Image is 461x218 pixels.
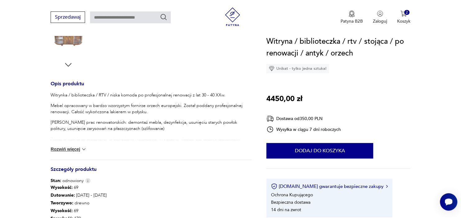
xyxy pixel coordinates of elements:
b: Wysokość : [51,208,73,214]
p: Mebel opracowany w bardzo wzorzystym fornirze orzech europejski. Został poddany profesjonalnej re... [51,103,251,115]
div: 2 [404,10,409,15]
iframe: Smartsupp widget button [440,193,457,211]
p: 69 [51,207,107,215]
button: Sprzedawaj [51,11,85,23]
div: Unikat - tylko jedna sztuka! [266,64,329,73]
img: Ikona certyfikatu [271,183,277,189]
li: Bezpieczna dostawa [271,199,310,205]
p: Zamki w meblu są oryginalne, w komplecie znajdują się trzy klucze. Całość jest dobrze spasowana, ... [51,136,251,149]
img: Ikona diamentu [269,66,274,71]
button: Rozwiń więcej [51,146,87,152]
button: Dodaj do koszyka [266,143,373,158]
img: Ikona strzałki w prawo [386,185,388,188]
img: Ikona dostawy [266,115,274,122]
h1: Witryna / biblioteczka / rtv / stojąca / po renowacji / antyk / orzech [266,36,410,59]
p: 4450,00 zł [266,93,302,105]
img: Ikona medalu [349,11,355,17]
button: Patyna B2B [341,11,363,24]
h3: Opis produktu [51,82,251,92]
b: Stan: [51,178,61,184]
li: 14 dni na zwrot [271,207,301,213]
b: Wysokość : [51,185,73,190]
img: chevron down [81,146,87,152]
button: [DOMAIN_NAME] gwarantuje bezpieczne zakupy [271,183,387,189]
p: Zaloguj [373,18,387,24]
a: Ikona medaluPatyna B2B [341,11,363,24]
li: Ochrona Kupującego [271,192,313,198]
p: [PERSON_NAME] prac renowatorskich: demontaż mebla, dezynfekcja, usunięciu starych powłok politury... [51,119,251,132]
p: [DATE] - [DATE] [51,192,107,199]
img: Ikona koszyka [400,11,407,17]
button: Szukaj [160,13,167,21]
button: Zaloguj [373,11,387,24]
p: Koszyk [397,18,410,24]
a: Sprzedawaj [51,16,85,20]
p: 69 [51,184,107,192]
div: Dostawa od 350,00 PLN [266,115,341,122]
span: odnowiony [51,178,84,184]
img: Patyna - sklep z meblami i dekoracjami vintage [223,7,242,26]
img: Info icon [85,178,91,183]
button: 2Koszyk [397,11,410,24]
b: Tworzywo : [51,200,73,206]
p: Witrynka / biblioteczka / RTV / niska komoda po profesjonalnej renowacji z lat 30 - 40 XXw. [51,92,251,98]
img: Ikonka użytkownika [377,11,383,17]
div: Wysyłka w ciągu 7 dni roboczych [266,126,341,133]
p: drewno [51,199,107,207]
p: Patyna B2B [341,18,363,24]
img: Zdjęcie produktu Witryna / biblioteczka / rtv / stojąca / po renowacji / antyk / orzech [51,21,86,56]
h3: Szczegóły produktu [51,167,251,178]
b: Datowanie : [51,192,75,198]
